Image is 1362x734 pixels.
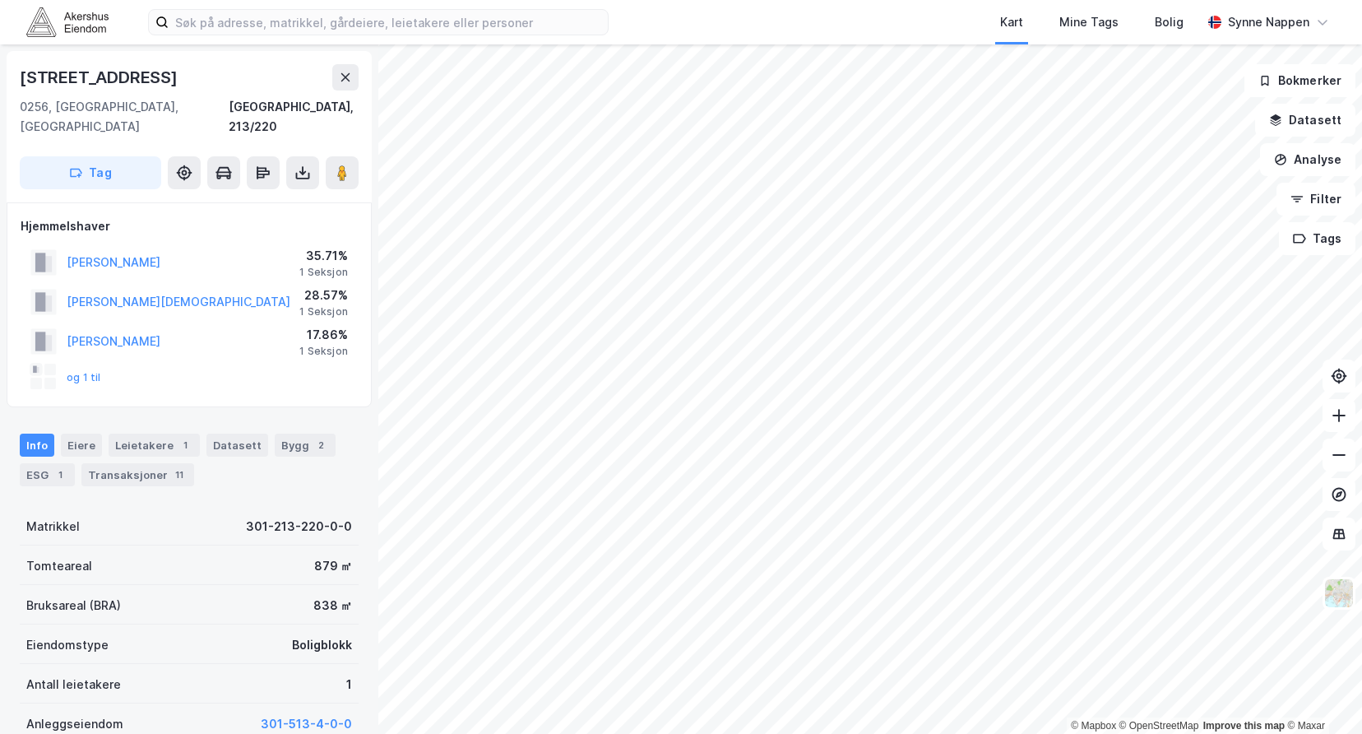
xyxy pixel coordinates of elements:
div: Datasett [206,434,268,457]
div: [STREET_ADDRESS] [20,64,181,91]
button: Tags [1279,222,1355,255]
div: Mine Tags [1059,12,1119,32]
div: 11 [171,467,188,483]
img: Z [1323,578,1355,609]
a: Improve this map [1203,720,1285,732]
div: Leietakere [109,434,200,457]
div: 1 Seksjon [299,305,348,318]
button: Tag [20,156,161,189]
div: [GEOGRAPHIC_DATA], 213/220 [229,97,359,137]
img: akershus-eiendom-logo.9091f326c980b4bce74ccdd9f866810c.svg [26,7,109,36]
div: 1 Seksjon [299,266,348,279]
div: Hjemmelshaver [21,216,358,236]
div: Bruksareal (BRA) [26,596,121,616]
div: Kontrollprogram for chat [1280,655,1362,734]
button: Bokmerker [1244,64,1355,97]
div: 1 [177,437,193,453]
div: Transaksjoner [81,463,194,486]
div: 1 [346,675,352,695]
input: Søk på adresse, matrikkel, gårdeiere, leietakere eller personer [169,10,608,35]
div: 1 Seksjon [299,345,348,358]
div: Info [20,434,54,457]
div: 35.71% [299,246,348,266]
div: 17.86% [299,325,348,345]
div: Synne Nappen [1228,12,1309,32]
div: Bygg [275,434,336,457]
div: Bolig [1155,12,1184,32]
div: 301-213-220-0-0 [246,517,352,537]
div: 0256, [GEOGRAPHIC_DATA], [GEOGRAPHIC_DATA] [20,97,229,137]
button: Analyse [1260,143,1355,176]
div: 2 [313,437,329,453]
div: Eiere [61,434,102,457]
a: OpenStreetMap [1119,720,1199,732]
button: 301-513-4-0-0 [261,714,352,734]
div: 879 ㎡ [314,556,352,576]
button: Filter [1276,183,1355,216]
button: Datasett [1255,104,1355,137]
div: 28.57% [299,286,348,305]
div: Tomteareal [26,556,92,576]
a: Mapbox [1071,720,1116,732]
div: Anleggseiendom [26,714,123,734]
div: Kart [1000,12,1023,32]
div: 1 [52,467,68,483]
div: Boligblokk [292,635,352,655]
div: Antall leietakere [26,675,121,695]
div: 838 ㎡ [313,596,352,616]
iframe: Chat Widget [1280,655,1362,734]
div: Eiendomstype [26,635,109,655]
div: Matrikkel [26,517,80,537]
div: ESG [20,463,75,486]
